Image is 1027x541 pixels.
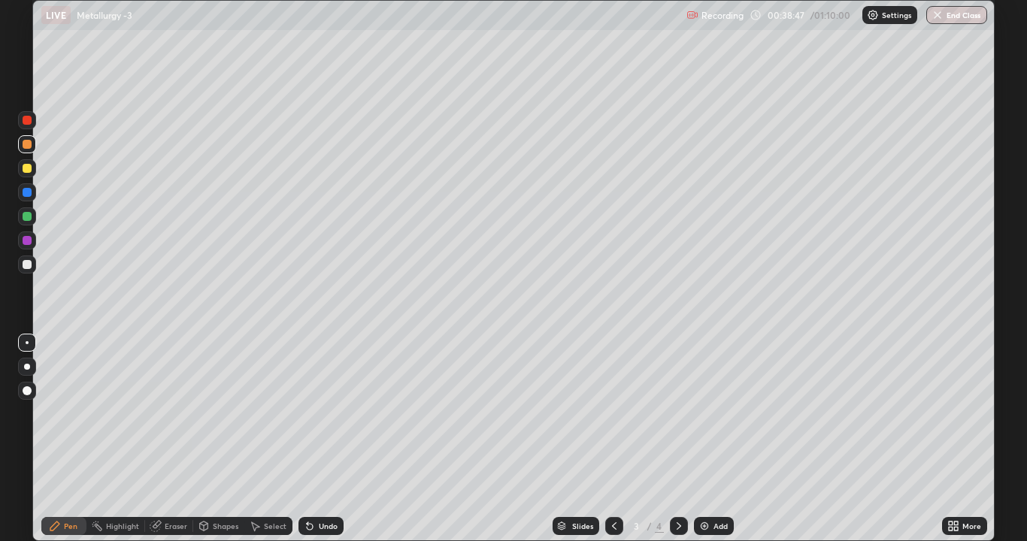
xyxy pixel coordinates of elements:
[106,522,139,530] div: Highlight
[882,11,911,19] p: Settings
[319,522,338,530] div: Undo
[77,9,132,21] p: Metallurgy -3
[165,522,187,530] div: Eraser
[264,522,286,530] div: Select
[698,520,710,532] img: add-slide-button
[629,521,644,530] div: 3
[713,522,728,530] div: Add
[647,521,652,530] div: /
[46,9,66,21] p: LIVE
[64,522,77,530] div: Pen
[701,10,744,21] p: Recording
[932,9,944,21] img: end-class-cross
[867,9,879,21] img: class-settings-icons
[655,519,664,533] div: 4
[926,6,987,24] button: End Class
[686,9,698,21] img: recording.375f2c34.svg
[572,522,593,530] div: Slides
[213,522,238,530] div: Shapes
[962,522,981,530] div: More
